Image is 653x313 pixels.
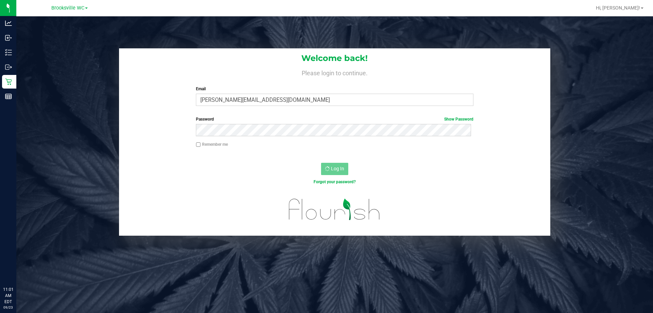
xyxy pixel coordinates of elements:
[51,5,84,11] span: Brooksville WC
[444,117,473,122] a: Show Password
[5,78,12,85] inline-svg: Retail
[596,5,640,11] span: Hi, [PERSON_NAME]!
[321,163,348,175] button: Log In
[331,166,344,171] span: Log In
[5,34,12,41] inline-svg: Inbound
[196,86,473,92] label: Email
[196,141,228,147] label: Remember me
[5,20,12,27] inline-svg: Analytics
[3,305,13,310] p: 09/23
[5,49,12,56] inline-svg: Inventory
[5,93,12,100] inline-svg: Reports
[281,192,388,227] img: flourish_logo.svg
[5,64,12,71] inline-svg: Outbound
[196,117,214,122] span: Password
[119,68,550,76] h4: Please login to continue.
[314,179,356,184] a: Forgot your password?
[7,259,27,279] iframe: Resource center
[196,142,201,147] input: Remember me
[3,286,13,305] p: 11:01 AM EDT
[119,54,550,63] h1: Welcome back!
